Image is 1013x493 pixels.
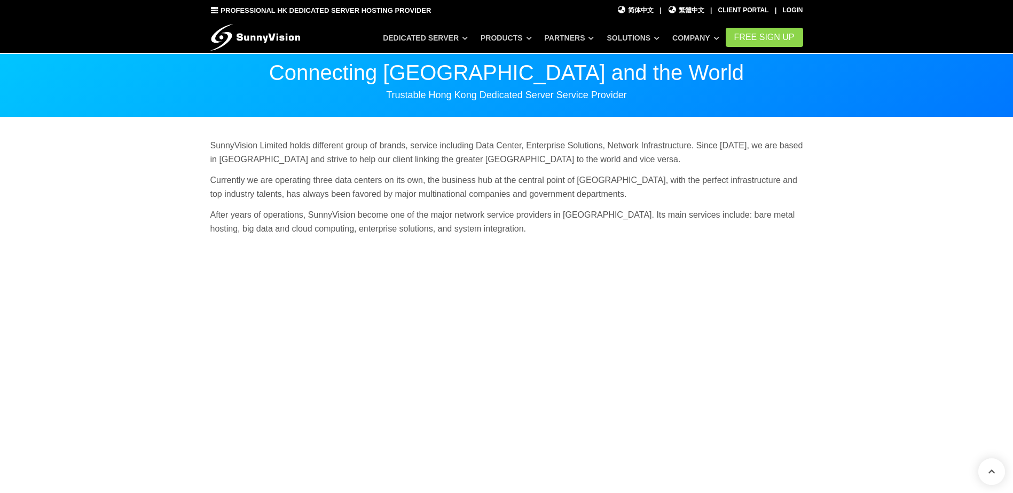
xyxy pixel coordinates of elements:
[726,28,803,47] a: FREE Sign Up
[545,28,594,47] a: Partners
[775,5,776,15] li: |
[710,5,712,15] li: |
[210,62,803,83] p: Connecting [GEOGRAPHIC_DATA] and the World
[672,28,719,47] a: Company
[221,6,431,14] span: Professional HK Dedicated Server Hosting Provider
[210,139,803,166] p: SunnyVision Limited holds different group of brands, service including Data Center, Enterprise So...
[210,208,803,235] p: After years of operations, SunnyVision become one of the major network service providers in [GEOG...
[783,6,803,14] a: Login
[210,89,803,101] p: Trustable Hong Kong Dedicated Server Service Provider
[210,173,803,201] p: Currently we are operating three data centers on its own, the business hub at the central point o...
[383,28,468,47] a: Dedicated Server
[718,6,769,14] a: Client Portal
[668,5,704,15] a: 繁體中文
[607,28,659,47] a: Solutions
[659,5,661,15] li: |
[617,5,654,15] a: 简体中文
[481,28,532,47] a: Products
